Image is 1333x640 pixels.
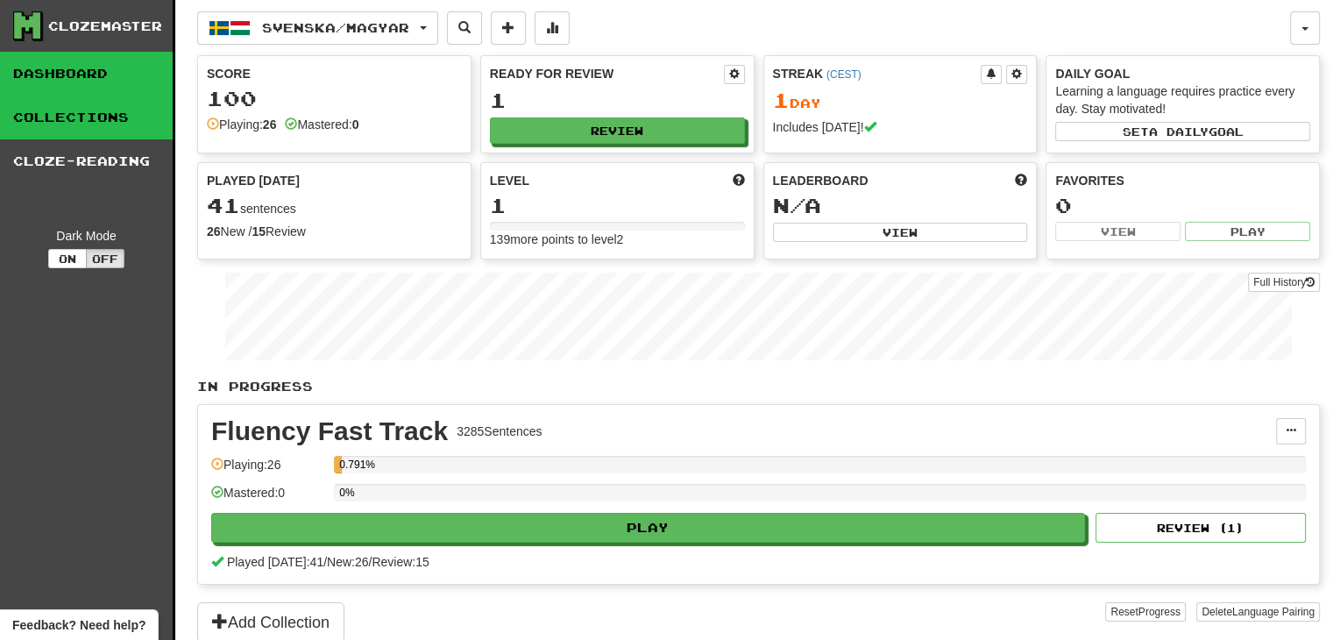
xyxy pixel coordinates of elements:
[490,89,745,111] div: 1
[491,11,526,45] button: Add sentence to collection
[207,193,240,217] span: 41
[1248,273,1320,292] a: Full History
[457,423,542,440] div: 3285 Sentences
[207,223,462,240] div: New / Review
[285,116,358,133] div: Mastered:
[773,193,821,217] span: N/A
[211,513,1085,543] button: Play
[490,231,745,248] div: 139 more points to level 2
[1138,606,1181,618] span: Progress
[12,616,145,634] span: Open feedback widget
[1055,65,1310,82] div: Daily Goal
[197,11,438,45] button: Svenska/Magyar
[773,172,869,189] span: Leaderboard
[13,227,160,245] div: Dark Mode
[773,223,1028,242] button: View
[211,456,325,485] div: Playing: 26
[773,118,1028,136] div: Includes [DATE]!
[263,117,277,132] strong: 26
[490,117,745,144] button: Review
[327,555,368,569] span: New: 26
[207,65,462,82] div: Score
[197,378,1320,395] p: In Progress
[211,484,325,513] div: Mastered: 0
[262,20,409,35] span: Svenska / Magyar
[490,65,724,82] div: Ready for Review
[1055,172,1310,189] div: Favorites
[207,224,221,238] strong: 26
[773,65,982,82] div: Streak
[207,116,276,133] div: Playing:
[207,88,462,110] div: 100
[490,195,745,217] div: 1
[1105,602,1185,622] button: ResetProgress
[535,11,570,45] button: More stats
[227,555,323,569] span: Played [DATE]: 41
[1055,122,1310,141] button: Seta dailygoal
[1055,222,1181,241] button: View
[1095,513,1306,543] button: Review (1)
[207,195,462,217] div: sentences
[207,172,300,189] span: Played [DATE]
[490,172,529,189] span: Level
[339,456,342,473] div: 0.791%
[323,555,327,569] span: /
[48,249,87,268] button: On
[352,117,359,132] strong: 0
[773,88,790,112] span: 1
[447,11,482,45] button: Search sentences
[1196,602,1320,622] button: DeleteLanguage Pairing
[369,555,372,569] span: /
[372,555,429,569] span: Review: 15
[826,68,861,81] a: (CEST)
[86,249,124,268] button: Off
[1149,125,1209,138] span: a daily
[1055,82,1310,117] div: Learning a language requires practice every day. Stay motivated!
[252,224,266,238] strong: 15
[1055,195,1310,217] div: 0
[1232,606,1315,618] span: Language Pairing
[48,18,162,35] div: Clozemaster
[1185,222,1310,241] button: Play
[773,89,1028,112] div: Day
[1015,172,1027,189] span: This week in points, UTC
[211,418,448,444] div: Fluency Fast Track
